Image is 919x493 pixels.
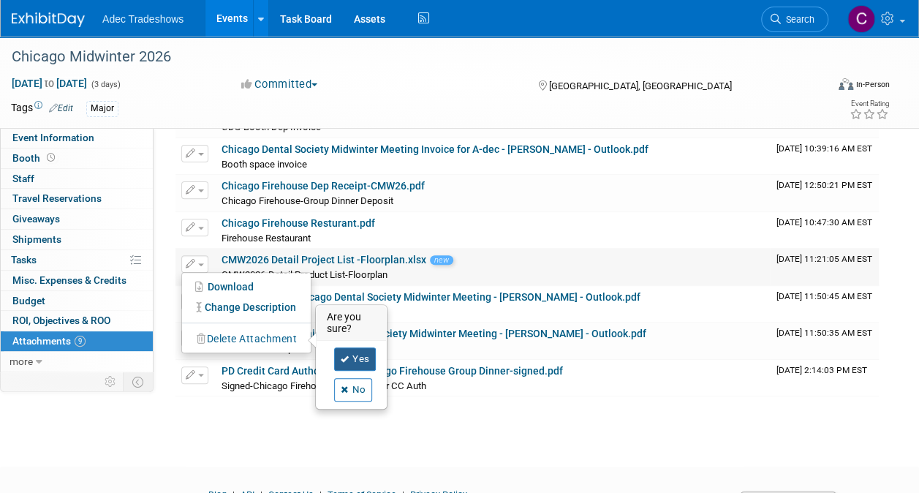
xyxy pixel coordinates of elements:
span: Upload Timestamp [776,365,867,375]
span: Chicago Firehouse-Group Dinner Deposit [222,195,393,206]
div: Chicago Midwinter 2026 [7,44,814,70]
a: Travel Reservations [1,189,153,208]
span: more [10,355,33,367]
span: Staff [12,173,34,184]
a: Edit [49,103,73,113]
a: Search [761,7,828,32]
span: Upload Timestamp [776,328,872,338]
span: (3 days) [90,80,121,89]
td: Upload Timestamp [771,175,879,211]
div: Event Rating [850,100,889,108]
a: more [1,352,153,372]
span: Upload Timestamp [776,143,872,154]
img: Carol Schmidlin [847,5,875,33]
span: Shipments [12,233,61,245]
span: CMW2026-Detail Product List-Floorplan [222,269,387,280]
span: Event Information [12,132,94,143]
a: Change Description [182,297,311,317]
a: ROI, Objectives & ROO [1,311,153,331]
a: Order Receipt - Chicago Dental Society Midwinter Meeting - [PERSON_NAME] - Outlook.pdf [222,291,640,303]
a: Tasks [1,250,153,270]
a: Chicago Firehouse Dep Receipt-CMW26.pdf [222,180,425,192]
td: Upload Timestamp [771,323,879,359]
img: ExhibitDay [12,12,85,27]
span: Firehouse Restaurant [222,233,311,244]
a: PD Credit Card Authorization-Chicago Firehouse Group Dinner-signed.pdf [222,365,563,377]
a: Shipments [1,230,153,249]
span: Upload Timestamp [776,254,872,264]
span: Attachments [12,335,86,347]
span: Tasks [11,254,37,266]
a: Staff [1,169,153,189]
a: Event Information [1,128,153,148]
a: Chicago Firehouse Resturant.pdf [222,217,375,229]
a: CMW2026 Detail Project List -Floorplan.xlsx [222,254,426,266]
a: Booth [1,148,153,168]
span: Booth not reserved yet [44,152,58,163]
td: Toggle Event Tabs [124,372,154,391]
span: Search [781,14,814,25]
span: ROI, Objectives & ROO [12,315,110,326]
span: Upload Timestamp [776,291,872,301]
span: Misc. Expenses & Credits [12,274,126,286]
button: Committed [236,77,323,92]
td: Upload Timestamp [771,249,879,285]
a: Download [182,276,311,297]
a: Giveaways [1,209,153,229]
span: Adec Tradeshows [102,13,184,25]
a: No [334,378,372,402]
a: Chicago Dental Society Midwinter Meeting Invoice for A-dec - [PERSON_NAME] - Outlook.pdf [222,143,648,155]
div: In-Person [855,79,890,90]
a: Budget [1,291,153,311]
span: Signed-Chicago Firehouse Group Dinner CC Auth [222,380,426,391]
span: Upload Timestamp [776,180,872,190]
span: 9 [75,336,86,347]
img: Format-Inperson.png [839,78,853,90]
span: new [430,255,453,265]
td: Upload Timestamp [771,360,879,396]
button: Delete Attachment [189,329,304,349]
div: Major [86,101,118,116]
span: Booth space invoice [222,159,307,170]
td: Personalize Event Tab Strip [98,372,124,391]
span: [GEOGRAPHIC_DATA], [GEOGRAPHIC_DATA] [549,80,732,91]
span: Giveaways [12,213,60,225]
td: Upload Timestamp [771,286,879,323]
div: Event Format [762,76,890,98]
h3: Are you sure? [317,306,387,341]
span: Upload Timestamp [776,217,872,227]
span: to [42,78,56,89]
a: Attachments9 [1,331,153,351]
td: Upload Timestamp [771,212,879,249]
span: Booth [12,152,58,164]
span: Budget [12,295,45,306]
a: Order Receipt1 - Chicago Dental Society Midwinter Meeting - [PERSON_NAME] - Outlook.pdf [222,328,646,339]
a: Yes [334,347,377,371]
a: Misc. Expenses & Credits [1,271,153,290]
td: Upload Timestamp [771,138,879,175]
span: Travel Reservations [12,192,102,204]
td: Tags [11,100,73,117]
span: [DATE] [DATE] [11,77,88,90]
